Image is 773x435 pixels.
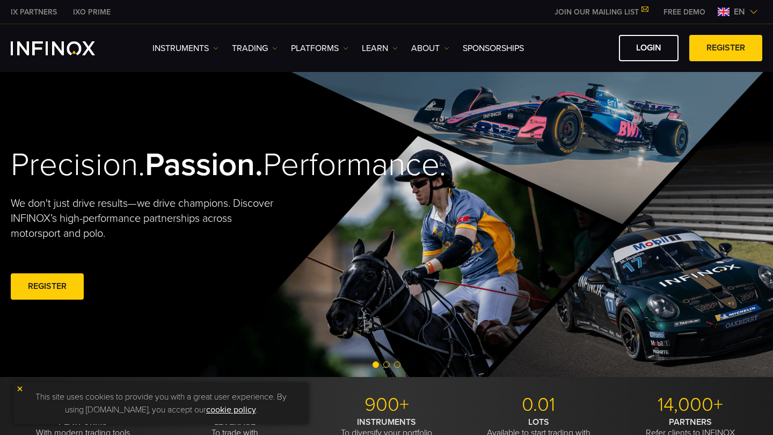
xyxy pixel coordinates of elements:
a: Instruments [152,42,218,55]
p: MT4/5 [11,393,155,417]
p: We don't just drive results—we drive champions. Discover INFINOX’s high-performance partnerships ... [11,196,281,241]
span: Go to slide 3 [394,361,400,368]
a: SPONSORSHIPS [463,42,524,55]
a: PLATFORMS [291,42,348,55]
h2: Precision. Performance. [11,146,349,185]
a: INFINOX [65,6,119,18]
p: 14,000+ [618,393,762,417]
a: cookie policy [206,404,256,415]
a: ABOUT [411,42,449,55]
p: This site uses cookies to provide you with a great user experience. By using [DOMAIN_NAME], you a... [19,388,303,419]
strong: INSTRUMENTS [357,417,416,427]
a: LOGIN [619,35,679,61]
a: INFINOX [3,6,65,18]
p: 0.01 [466,393,610,417]
span: Go to slide 2 [383,361,390,368]
img: yellow close icon [16,385,24,393]
a: TRADING [232,42,278,55]
a: Learn [362,42,398,55]
strong: LOTS [528,417,549,427]
strong: PARTNERS [669,417,712,427]
a: JOIN OUR MAILING LIST [546,8,655,17]
p: 900+ [315,393,458,417]
a: REGISTER [11,273,84,300]
span: Go to slide 1 [373,361,379,368]
strong: Passion. [145,146,263,184]
a: INFINOX Logo [11,41,120,55]
a: REGISTER [689,35,762,61]
a: INFINOX MENU [655,6,713,18]
span: en [730,5,749,18]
